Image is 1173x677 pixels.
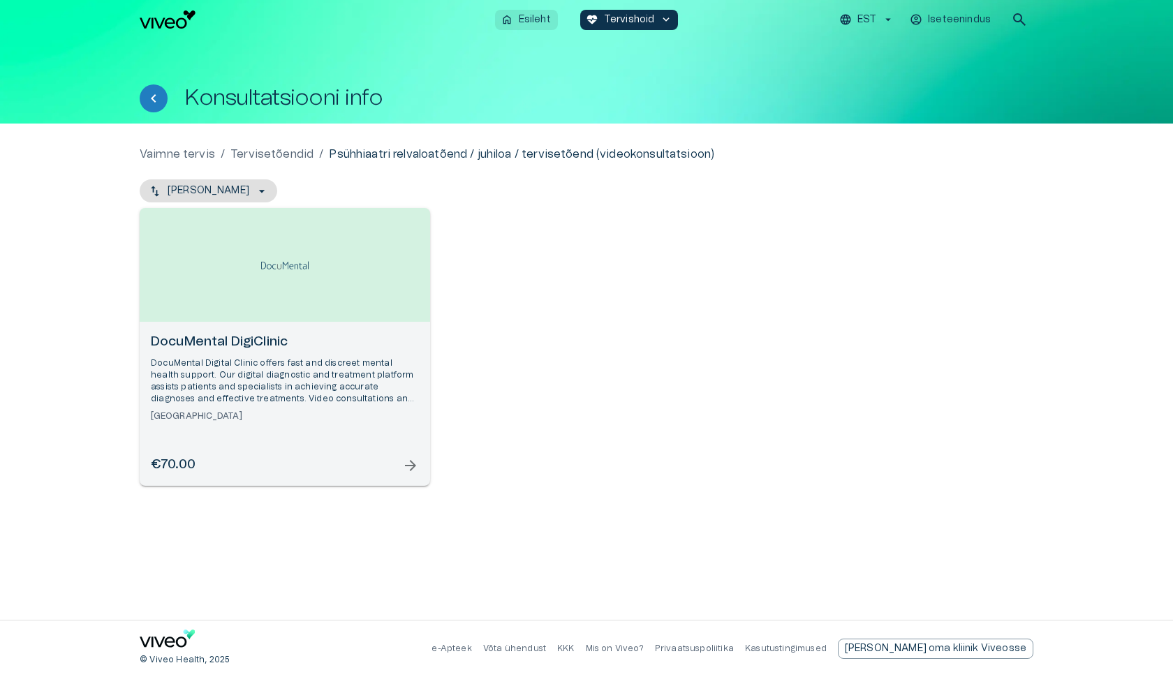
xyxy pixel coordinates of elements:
p: © Viveo Health, 2025 [140,654,230,666]
a: Vaimne tervis [140,146,215,163]
p: Tervishoid [604,13,655,27]
button: EST [837,10,897,30]
span: ecg_heart [586,13,598,26]
img: Viveo logo [140,10,195,29]
button: open search modal [1005,6,1033,34]
button: Tagasi [140,84,168,112]
p: EST [857,13,876,27]
p: / [319,146,323,163]
h6: [GEOGRAPHIC_DATA] [151,410,419,422]
p: [PERSON_NAME] oma kliinik Viveosse [845,641,1026,656]
a: e-Apteek [431,644,471,653]
p: Võta ühendust [483,643,546,655]
button: Iseteenindus [908,10,994,30]
a: Kasutustingimused [745,644,827,653]
a: Privaatsuspoliitika [655,644,734,653]
h6: €70.00 [151,456,195,475]
span: arrow_forward [402,457,419,474]
div: [PERSON_NAME] oma kliinik Viveosse [838,639,1033,659]
span: search [1011,11,1028,28]
p: Iseteenindus [928,13,991,27]
a: Open selected supplier available booking dates [140,208,430,486]
a: Navigate to home page [140,630,195,653]
p: Mis on Viveo? [586,643,644,655]
span: keyboard_arrow_down [660,13,672,26]
img: DocuMental DigiClinic logo [257,243,313,288]
button: ecg_heartTervishoidkeyboard_arrow_down [580,10,679,30]
span: home [501,13,513,26]
button: [PERSON_NAME] [140,179,277,202]
a: Tervisetõendid [230,146,313,163]
p: DocuMental Digital Clinic offers fast and discreet mental health support. Our digital diagnostic ... [151,357,419,406]
p: Esileht [519,13,551,27]
p: / [221,146,225,163]
p: Psühhiaatri relvaloatõend / juhiloa / tervisetõend (videokonsultatsioon) [329,146,714,163]
h6: DocuMental DigiClinic [151,333,419,352]
h1: Konsultatsiooni info [184,86,383,110]
a: Navigate to homepage [140,10,489,29]
button: homeEsileht [495,10,558,30]
a: KKK [557,644,575,653]
a: Send email to partnership request to viveo [838,639,1033,659]
p: [PERSON_NAME] [168,184,249,198]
